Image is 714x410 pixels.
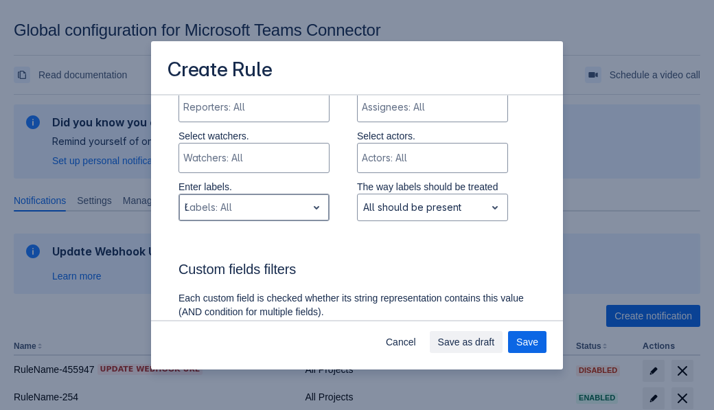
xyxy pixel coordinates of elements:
[308,199,325,216] span: open
[487,199,503,216] span: open
[516,331,538,353] span: Save
[178,180,330,194] p: Enter labels.
[386,331,416,353] span: Cancel
[438,331,495,353] span: Save as draft
[430,331,503,353] button: Save as draft
[357,180,508,194] p: The way labels should be treated
[357,129,508,143] p: Select actors.
[378,331,424,353] button: Cancel
[178,291,535,319] p: Each custom field is checked whether its string representation contains this value (AND condition...
[168,58,273,84] h3: Create Rule
[151,94,563,321] div: Scrollable content
[178,129,330,143] p: Select watchers.
[508,331,546,353] button: Save
[178,261,535,283] h3: Custom fields filters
